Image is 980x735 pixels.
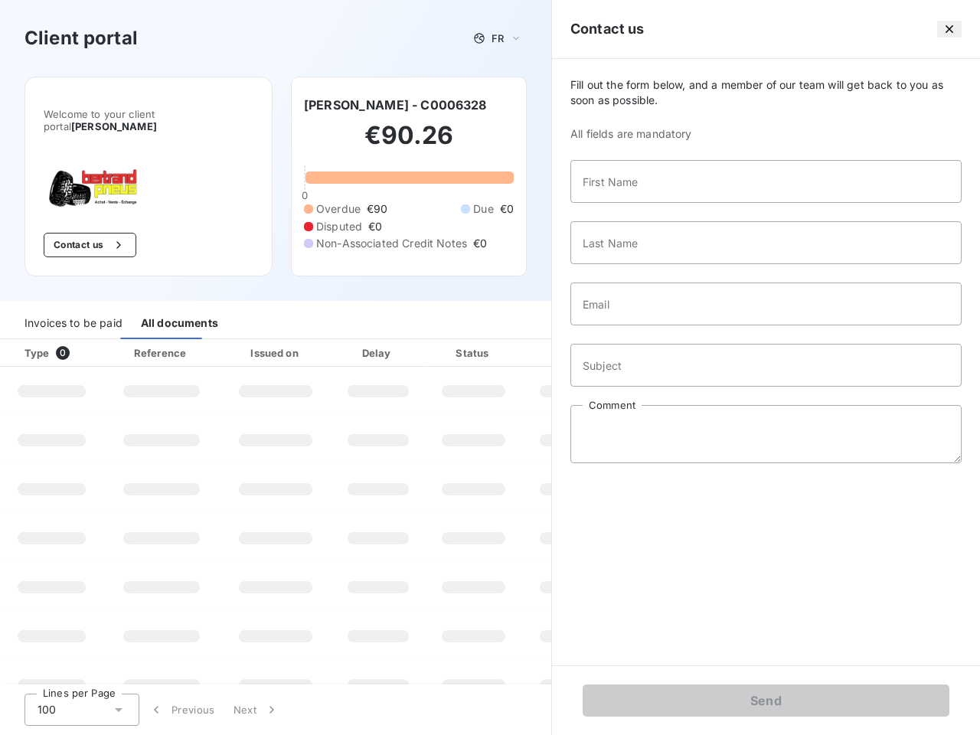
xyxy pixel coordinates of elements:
[302,189,308,201] span: 0
[570,77,962,108] span: Fill out the form below, and a member of our team will get back to you as soon as possible.
[428,345,519,361] div: Status
[71,120,157,132] span: [PERSON_NAME]
[570,18,645,40] h5: Contact us
[570,344,962,387] input: placeholder
[473,201,493,217] span: Due
[583,684,949,717] button: Send
[223,345,328,361] div: Issued on
[24,307,122,339] div: Invoices to be paid
[44,169,142,208] img: Company logo
[316,236,467,251] span: Non-Associated Credit Notes
[316,219,362,234] span: Disputed
[570,126,962,142] span: All fields are mandatory
[367,201,387,217] span: €90
[473,236,487,251] span: €0
[570,283,962,325] input: placeholder
[492,32,504,44] span: FR
[316,201,361,217] span: Overdue
[570,160,962,203] input: placeholder
[570,221,962,264] input: placeholder
[335,345,422,361] div: Delay
[38,702,56,717] span: 100
[368,219,382,234] span: €0
[44,233,136,257] button: Contact us
[525,345,623,361] div: Amount
[141,307,218,339] div: All documents
[304,96,487,114] h6: [PERSON_NAME] - C0006328
[500,201,514,217] span: €0
[134,347,186,359] div: Reference
[56,346,70,360] span: 0
[24,24,138,52] h3: Client portal
[44,108,253,132] span: Welcome to your client portal
[304,120,514,166] h2: €90.26
[139,694,224,726] button: Previous
[15,345,100,361] div: Type
[224,694,289,726] button: Next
